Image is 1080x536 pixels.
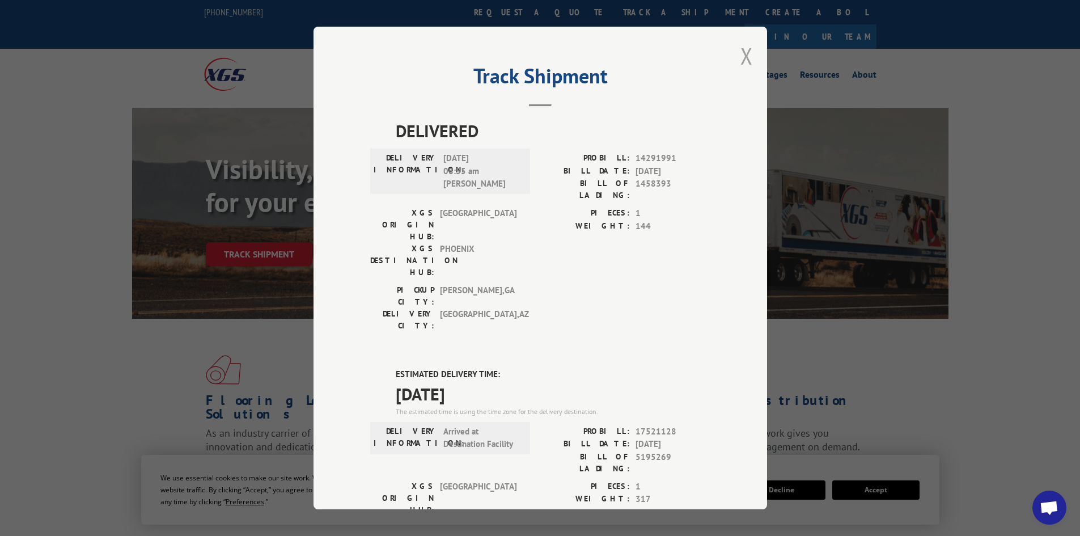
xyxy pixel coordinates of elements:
label: BILL DATE: [540,438,630,451]
label: XGS ORIGIN HUB: [370,207,434,243]
span: [GEOGRAPHIC_DATA] [440,480,516,516]
label: WEIGHT: [540,493,630,506]
label: DELIVERY INFORMATION: [374,152,438,191]
label: WEIGHT: [540,220,630,233]
h2: Track Shipment [370,68,710,90]
span: 1 [636,207,710,220]
span: PHOENIX [440,243,516,278]
span: 17521128 [636,425,710,438]
label: BILL OF LADING: [540,451,630,475]
label: DELIVERY INFORMATION: [374,425,438,451]
span: [PERSON_NAME] , GA [440,284,516,308]
button: Close modal [740,41,753,71]
span: [DATE] [636,165,710,178]
div: The estimated time is using the time zone for the delivery destination. [396,407,710,417]
span: 5195269 [636,451,710,475]
span: 317 [636,493,710,506]
label: DELIVERY CITY: [370,308,434,332]
span: [GEOGRAPHIC_DATA] , AZ [440,308,516,332]
span: 14291991 [636,152,710,165]
label: PIECES: [540,207,630,220]
span: 144 [636,220,710,233]
label: PROBILL: [540,152,630,165]
span: [GEOGRAPHIC_DATA] [440,207,516,243]
label: PICKUP CITY: [370,284,434,308]
span: 1458393 [636,178,710,201]
label: PROBILL: [540,425,630,438]
label: PIECES: [540,480,630,493]
span: 1 [636,480,710,493]
span: Arrived at Destination Facility [443,425,520,451]
label: ESTIMATED DELIVERY TIME: [396,368,710,381]
label: XGS DESTINATION HUB: [370,243,434,278]
span: [DATE] [636,438,710,451]
span: [DATE] [396,381,710,407]
span: [DATE] 08:55 am [PERSON_NAME] [443,152,520,191]
label: XGS ORIGIN HUB: [370,480,434,516]
span: DELIVERED [396,118,710,144]
label: BILL OF LADING: [540,178,630,201]
label: BILL DATE: [540,165,630,178]
div: Open chat [1032,491,1066,525]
